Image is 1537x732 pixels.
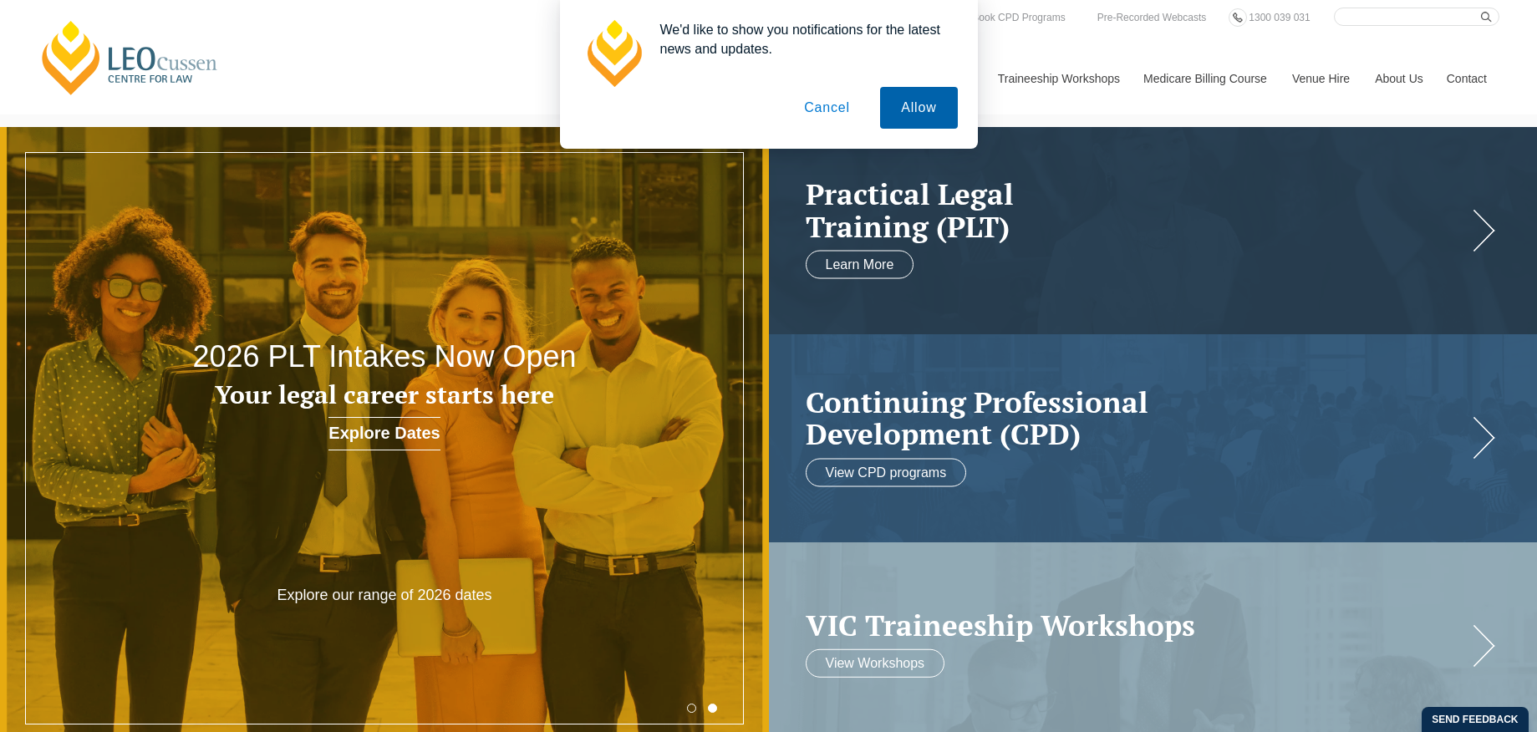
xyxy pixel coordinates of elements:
[806,609,1468,642] a: VIC Traineeship Workshops
[231,586,538,605] p: Explore our range of 2026 dates
[154,381,615,409] h3: Your legal career starts here
[687,704,696,713] button: 1
[708,704,717,713] button: 2
[806,458,967,486] a: View CPD programs
[806,385,1468,450] a: Continuing ProfessionalDevelopment (CPD)
[806,385,1468,450] h2: Continuing Professional Development (CPD)
[806,178,1468,242] a: Practical LegalTraining (PLT)
[154,340,615,374] h2: 2026 PLT Intakes Now Open
[806,649,945,678] a: View Workshops
[880,87,957,129] button: Allow
[806,251,914,279] a: Learn More
[580,20,647,87] img: notification icon
[328,417,440,450] a: Explore Dates
[783,87,871,129] button: Cancel
[647,20,958,58] div: We'd like to show you notifications for the latest news and updates.
[806,178,1468,242] h2: Practical Legal Training (PLT)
